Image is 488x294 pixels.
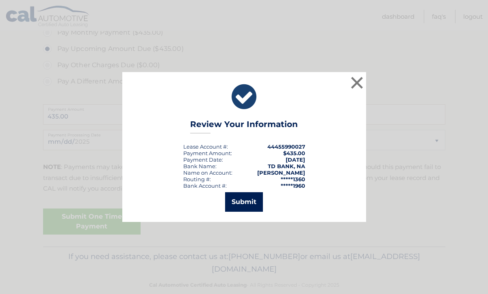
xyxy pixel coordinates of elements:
div: Routing #: [183,176,211,182]
div: Bank Name: [183,163,217,169]
strong: 44455990027 [267,143,305,150]
div: Name on Account: [183,169,232,176]
div: Lease Account #: [183,143,228,150]
div: : [183,156,223,163]
span: [DATE] [286,156,305,163]
span: Payment Date [183,156,222,163]
button: Submit [225,192,263,212]
strong: TD BANK, NA [268,163,305,169]
strong: [PERSON_NAME] [257,169,305,176]
span: $435.00 [283,150,305,156]
div: Payment Amount: [183,150,232,156]
div: Bank Account #: [183,182,227,189]
button: × [349,75,365,91]
h3: Review Your Information [190,119,298,134]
